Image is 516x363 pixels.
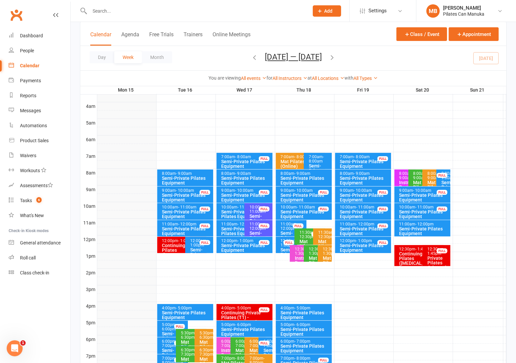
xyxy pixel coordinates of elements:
[308,164,330,182] div: Semi-Private Pilates Equipment
[295,306,311,310] span: - 5:00pm
[9,28,70,43] a: Dashboard
[280,172,330,176] div: 8:00am
[413,188,432,193] span: - 10:00am
[427,247,449,256] div: 12:30pm
[443,5,484,11] div: [PERSON_NAME]
[221,159,271,169] div: Semi-Private Pilates Equipment
[221,176,271,185] div: Semi-Private Pilates Equipment
[200,240,210,245] div: FULL
[181,340,205,358] div: Mat Pilates L2/3 (In-Studio)
[162,209,212,219] div: Semi-Private Pilates Equipment
[200,331,215,340] span: - 6:30pm
[280,356,330,361] div: 7:00pm
[249,214,271,232] div: Semi-Private Pilates Equipment
[190,247,212,266] div: Semi-Private Pilates Equipment
[322,256,330,274] div: Mat Pilates L2/3 (Online)
[176,188,195,193] span: - 10:00am
[297,205,315,209] span: - 11:00am
[236,356,252,361] span: - 8:00pm
[88,6,304,16] input: Search...
[281,238,298,247] span: - 1:00pm
[280,310,330,320] div: Semi-Private Pilates Equipment
[318,206,329,211] div: FULL
[280,176,330,185] div: Semi-Private Pilates Equipment
[162,306,212,310] div: 4:00pm
[80,302,97,310] th: 4pm
[280,188,330,193] div: 9:00am
[308,247,324,256] div: 12:30pm
[221,323,271,327] div: 5:00pm
[340,243,390,252] div: Semi-Private Pilates Equipment
[354,155,370,159] span: - 8:00am
[295,322,311,327] span: - 6:00pm
[221,339,237,348] div: 6:00pm
[259,223,269,228] div: FULL
[221,188,271,193] div: 9:00am
[199,340,212,358] div: Mat Pilates L2/3 (Online)
[20,138,49,143] div: Product Sales
[9,178,70,193] a: Assessments
[356,238,372,243] span: - 1:00pm
[20,153,36,158] div: Waivers
[221,155,271,159] div: 7:00am
[280,222,305,231] div: 11:00am
[340,188,390,193] div: 9:00am
[426,4,440,18] div: MB
[280,205,330,209] div: 10:00am
[399,172,414,180] div: 8:00am
[209,75,241,81] strong: You are viewing
[293,223,303,228] div: FULL
[221,306,271,310] div: 4:00pm
[340,222,390,226] div: 11:00am
[179,205,197,209] span: - 11:00am
[9,118,70,133] a: Automations
[20,255,36,260] div: Roll call
[249,231,271,249] div: Semi-Private Pilates Equipment
[216,86,275,94] th: Wed 17
[345,75,354,81] strong: with
[9,88,70,103] a: Reports
[221,327,271,336] div: Semi-Private Pilates Equipment
[236,171,252,176] span: - 9:00am
[80,202,97,210] th: 10am
[80,152,97,160] th: 7am
[162,172,212,176] div: 8:00am
[263,339,278,348] span: - 7:00pm
[181,348,205,357] div: 6:30pm
[280,323,330,327] div: 5:00pm
[318,358,329,363] div: FULL
[399,247,442,251] div: 12:30pm
[199,348,212,357] div: 6:30pm
[221,172,271,176] div: 8:00am
[354,188,372,193] span: - 10:00am
[162,310,212,320] div: Semi-Private Pilates Equipment
[413,172,428,180] div: 8:00am
[283,240,294,245] div: FULL
[396,27,447,41] button: Class / Event
[9,103,70,118] a: Messages
[162,339,187,348] div: 6:00pm
[280,231,305,249] div: Semi-Private Pilates Equipment
[280,344,330,353] div: Semi-Private Pilates Equipment
[179,238,195,243] span: - 1:00pm
[259,240,269,245] div: FULL
[8,7,25,23] a: Clubworx
[259,190,269,195] div: FULL
[9,73,70,88] a: Payments
[20,93,36,98] div: Reports
[9,193,70,208] a: Tasks 6
[267,75,273,81] strong: for
[9,235,70,250] a: General attendance kiosk mode
[238,222,256,226] span: - 12:00pm
[162,222,212,226] div: 11:00am
[280,193,330,202] div: Semi-Private Pilates Equipment
[294,256,310,265] div: Instructor Participation
[437,190,447,195] div: FULL
[313,5,341,17] button: Add
[299,239,324,258] div: Mat Pilates L3/4 (In-Studio)
[354,171,370,176] span: - 9:00am
[377,223,388,228] div: FULL
[437,206,447,211] div: FULL
[393,86,453,94] th: Sat 20
[236,155,252,159] span: - 8:00am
